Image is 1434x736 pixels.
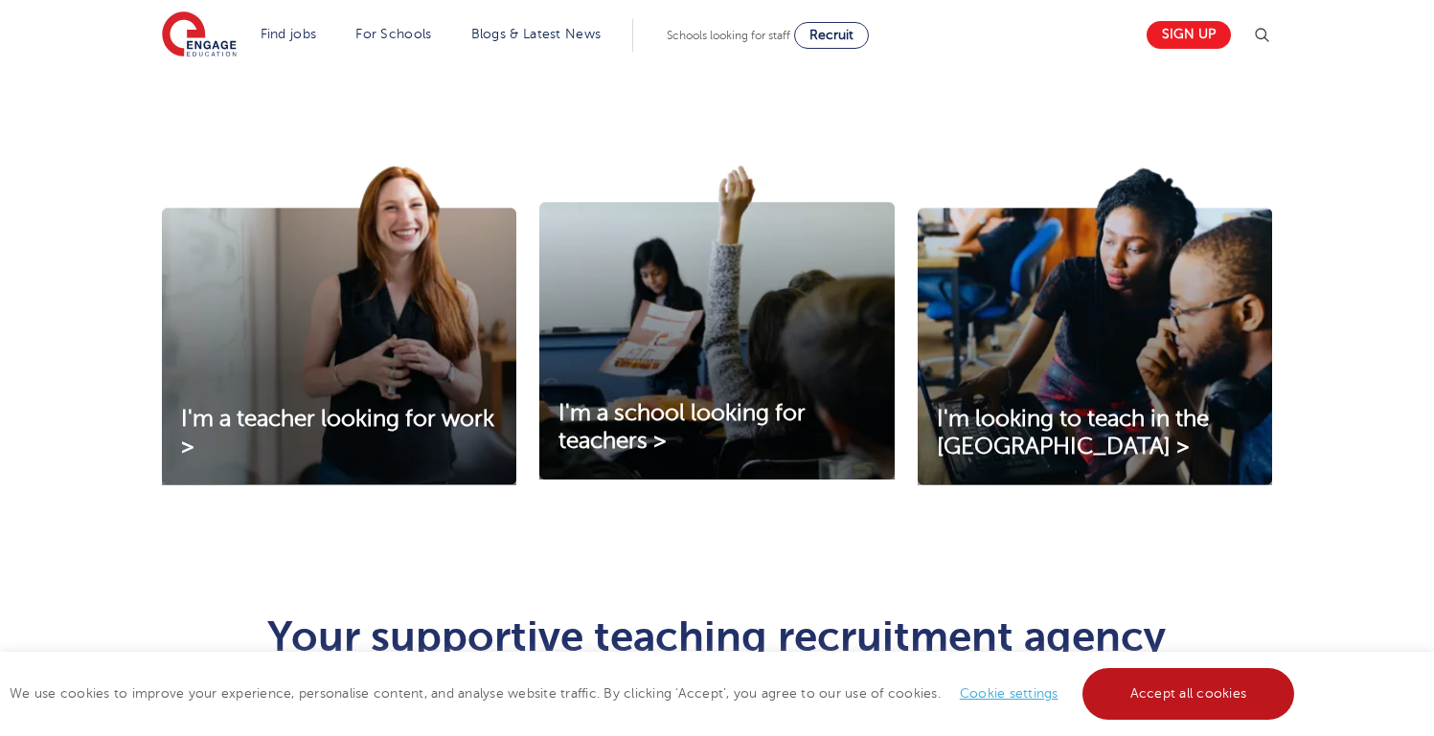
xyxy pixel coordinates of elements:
img: I'm a school looking for teachers [539,166,894,480]
a: Accept all cookies [1082,668,1295,720]
img: I'm looking to teach in the UK [918,166,1272,485]
a: I'm a school looking for teachers > [539,400,894,456]
a: Blogs & Latest News [471,27,602,41]
span: We use cookies to improve your experience, personalise content, and analyse website traffic. By c... [10,686,1299,701]
span: I'm a teacher looking for work > [181,406,494,459]
span: Recruit [809,28,854,42]
a: Cookie settings [960,686,1058,701]
a: Sign up [1147,21,1231,49]
img: Engage Education [162,11,237,59]
a: Recruit [794,22,869,49]
span: Schools looking for staff [667,29,790,42]
img: I'm a teacher looking for work [162,166,516,485]
a: I'm looking to teach in the [GEOGRAPHIC_DATA] > [918,406,1272,461]
a: I'm a teacher looking for work > [162,406,516,461]
a: For Schools [355,27,431,41]
h1: Your supportive teaching recruitment agency [247,615,1187,658]
span: I'm looking to teach in the [GEOGRAPHIC_DATA] > [937,406,1209,459]
a: Find jobs [261,27,317,41]
span: I'm a school looking for teachers > [558,400,806,454]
